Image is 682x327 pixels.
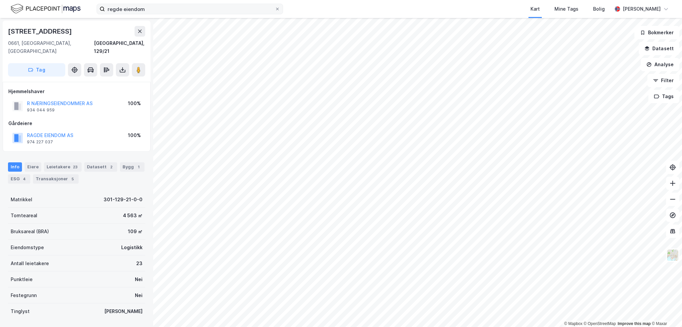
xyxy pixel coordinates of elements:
div: Eiendomstype [11,244,44,251]
img: logo.f888ab2527a4732fd821a326f86c7f29.svg [11,3,81,15]
div: 1 [135,164,142,170]
div: Logistikk [121,244,143,251]
a: Mapbox [564,321,582,326]
iframe: Chat Widget [649,295,682,327]
div: 23 [72,164,79,170]
div: Festegrunn [11,291,37,299]
div: 23 [136,259,143,267]
div: [STREET_ADDRESS] [8,26,73,37]
div: 974 227 037 [27,139,53,145]
div: Kart [530,5,540,13]
button: Analyse [641,58,679,71]
div: 100% [128,131,141,139]
div: 0661, [GEOGRAPHIC_DATA], [GEOGRAPHIC_DATA] [8,39,94,55]
div: Nei [135,275,143,283]
div: 109 ㎡ [128,228,143,236]
div: Kontrollprogram for chat [649,295,682,327]
div: Bygg [120,162,145,172]
button: Bokmerker [634,26,679,39]
div: 301-129-21-0-0 [104,196,143,204]
div: 934 044 959 [27,107,55,113]
button: Filter [647,74,679,87]
div: 4 563 ㎡ [123,212,143,220]
div: Tinglyst [11,307,30,315]
button: Tags [648,90,679,103]
div: Gårdeiere [8,119,145,127]
input: Søk på adresse, matrikkel, gårdeiere, leietakere eller personer [105,4,275,14]
div: 5 [69,176,76,182]
a: Improve this map [618,321,651,326]
a: OpenStreetMap [584,321,616,326]
div: ESG [8,174,30,184]
div: Eiere [25,162,41,172]
div: [GEOGRAPHIC_DATA], 129/21 [94,39,145,55]
img: Z [666,249,679,261]
div: Leietakere [44,162,82,172]
div: Transaksjoner [33,174,79,184]
div: 100% [128,99,141,107]
button: Datasett [639,42,679,55]
div: [PERSON_NAME] [104,307,143,315]
div: Info [8,162,22,172]
div: 4 [21,176,28,182]
button: Tag [8,63,65,77]
div: Datasett [84,162,117,172]
div: Mine Tags [554,5,578,13]
div: 2 [108,164,115,170]
div: [PERSON_NAME] [623,5,661,13]
div: Bruksareal (BRA) [11,228,49,236]
div: Matrikkel [11,196,32,204]
div: Hjemmelshaver [8,87,145,95]
div: Tomteareal [11,212,37,220]
div: Antall leietakere [11,259,49,267]
div: Punktleie [11,275,33,283]
div: Bolig [593,5,605,13]
div: Nei [135,291,143,299]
